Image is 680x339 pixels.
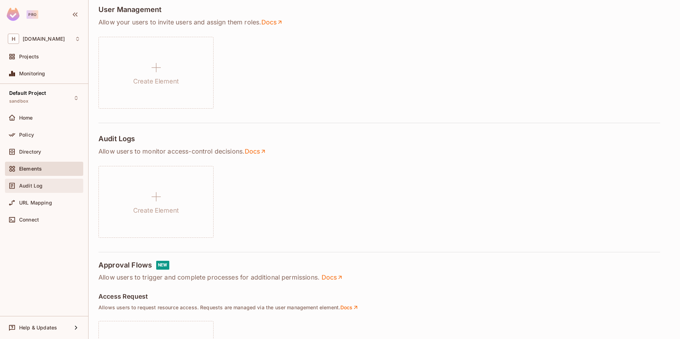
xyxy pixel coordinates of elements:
[244,147,267,156] a: Docs
[98,293,148,300] h5: Access Request
[98,134,135,143] h4: Audit Logs
[340,304,359,311] a: Docs
[98,147,670,156] p: Allow users to monitor access-control decisions .
[98,18,670,27] p: Allow your users to invite users and assign them roles .
[133,76,179,87] h1: Create Element
[9,98,28,104] span: sandbox
[19,149,41,155] span: Directory
[7,8,19,21] img: SReyMgAAAABJRU5ErkJggg==
[19,217,39,223] span: Connect
[19,115,33,121] span: Home
[98,261,152,270] h4: Approval Flows
[19,200,52,206] span: URL Mapping
[321,273,344,282] a: Docs
[156,261,169,270] div: NEW
[98,273,670,282] p: Allow users to trigger and complete processes for additional permissions.
[19,54,39,59] span: Projects
[133,205,179,216] h1: Create Element
[8,34,19,44] span: H
[27,10,38,19] div: Pro
[261,18,283,27] a: Docs
[19,183,42,189] span: Audit Log
[19,166,42,172] span: Elements
[98,5,161,14] h4: User Management
[98,304,670,311] p: Allows users to request resource access. Requests are managed via the user management element .
[9,90,46,96] span: Default Project
[19,132,34,138] span: Policy
[23,36,65,42] span: Workspace: honeycombinsurance.com
[19,325,57,331] span: Help & Updates
[19,71,45,76] span: Monitoring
